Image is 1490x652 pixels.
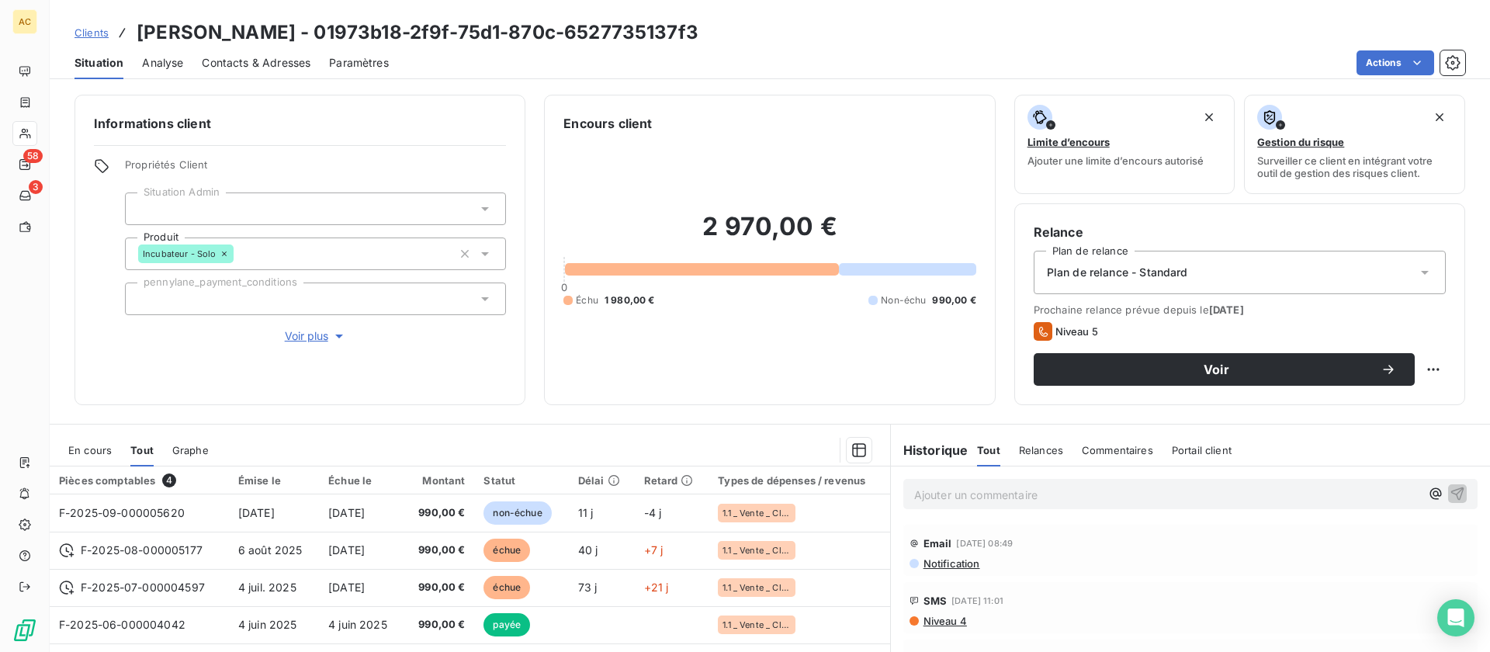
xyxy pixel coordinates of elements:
[563,211,975,258] h2: 2 970,00 €
[1257,154,1452,179] span: Surveiller ce client en intégrant votre outil de gestion des risques client.
[932,293,975,307] span: 990,00 €
[578,506,594,519] span: 11 j
[138,292,151,306] input: Ajouter une valeur
[1209,303,1244,316] span: [DATE]
[923,595,947,607] span: SMS
[561,281,567,293] span: 0
[29,180,43,194] span: 3
[238,474,310,487] div: Émise le
[1034,353,1415,386] button: Voir
[74,26,109,39] span: Clients
[1034,223,1446,241] h6: Relance
[483,613,530,636] span: payée
[722,620,791,629] span: 1.1 _ Vente _ Clients
[238,543,303,557] span: 6 août 2025
[977,444,1000,456] span: Tout
[1244,95,1465,194] button: Gestion du risqueSurveiller ce client en intégrant votre outil de gestion des risques client.
[718,474,880,487] div: Types de dépenses / revenus
[238,506,275,519] span: [DATE]
[143,249,217,258] span: Incubateur - Solo
[483,501,551,525] span: non-échue
[130,444,154,456] span: Tout
[328,506,365,519] span: [DATE]
[238,618,297,631] span: 4 juin 2025
[59,506,185,519] span: F-2025-09-000005620
[605,293,655,307] span: 1 980,00 €
[891,441,968,460] h6: Historique
[578,474,625,487] div: Délai
[1357,50,1434,75] button: Actions
[956,539,1013,548] span: [DATE] 08:49
[644,543,664,557] span: +7 j
[563,114,652,133] h6: Encours client
[413,543,466,558] span: 990,00 €
[1027,154,1204,167] span: Ajouter une limite d’encours autorisé
[12,618,37,643] img: Logo LeanPay
[483,576,530,599] span: échue
[722,508,791,518] span: 1.1 _ Vente _ Clients
[1052,363,1381,376] span: Voir
[328,474,394,487] div: Échue le
[1082,444,1153,456] span: Commentaires
[483,474,559,487] div: Statut
[1027,136,1110,148] span: Limite d’encours
[137,19,698,47] h3: [PERSON_NAME] - 01973b18-2f9f-75d1-870c-6527735137f3
[1014,95,1235,194] button: Limite d’encoursAjouter une limite d’encours autorisé
[202,55,310,71] span: Contacts & Adresses
[1047,265,1188,280] span: Plan de relance - Standard
[94,114,506,133] h6: Informations client
[1055,325,1098,338] span: Niveau 5
[922,557,980,570] span: Notification
[881,293,926,307] span: Non-échu
[644,506,662,519] span: -4 j
[162,473,176,487] span: 4
[722,546,791,555] span: 1.1 _ Vente _ Clients
[483,539,530,562] span: échue
[125,328,506,345] button: Voir plus
[12,9,37,34] div: AC
[644,581,669,594] span: +21 j
[328,618,387,631] span: 4 juin 2025
[576,293,598,307] span: Échu
[578,543,598,557] span: 40 j
[81,543,203,558] span: F-2025-08-000005177
[238,581,296,594] span: 4 juil. 2025
[413,617,466,633] span: 990,00 €
[172,444,209,456] span: Graphe
[1034,303,1446,316] span: Prochaine relance prévue depuis le
[234,247,246,261] input: Ajouter une valeur
[74,25,109,40] a: Clients
[413,474,466,487] div: Montant
[59,618,185,631] span: F-2025-06-000004042
[59,473,220,487] div: Pièces comptables
[644,474,700,487] div: Retard
[578,581,598,594] span: 73 j
[413,505,466,521] span: 990,00 €
[413,580,466,595] span: 990,00 €
[142,55,183,71] span: Analyse
[923,537,952,550] span: Email
[81,580,205,595] span: F-2025-07-000004597
[1257,136,1344,148] span: Gestion du risque
[328,581,365,594] span: [DATE]
[125,158,506,180] span: Propriétés Client
[285,328,347,344] span: Voir plus
[951,596,1003,605] span: [DATE] 11:01
[138,202,151,216] input: Ajouter une valeur
[922,615,967,627] span: Niveau 4
[329,55,389,71] span: Paramètres
[328,543,365,557] span: [DATE]
[1172,444,1232,456] span: Portail client
[722,583,791,592] span: 1.1 _ Vente _ Clients
[23,149,43,163] span: 58
[1019,444,1063,456] span: Relances
[74,55,123,71] span: Situation
[68,444,112,456] span: En cours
